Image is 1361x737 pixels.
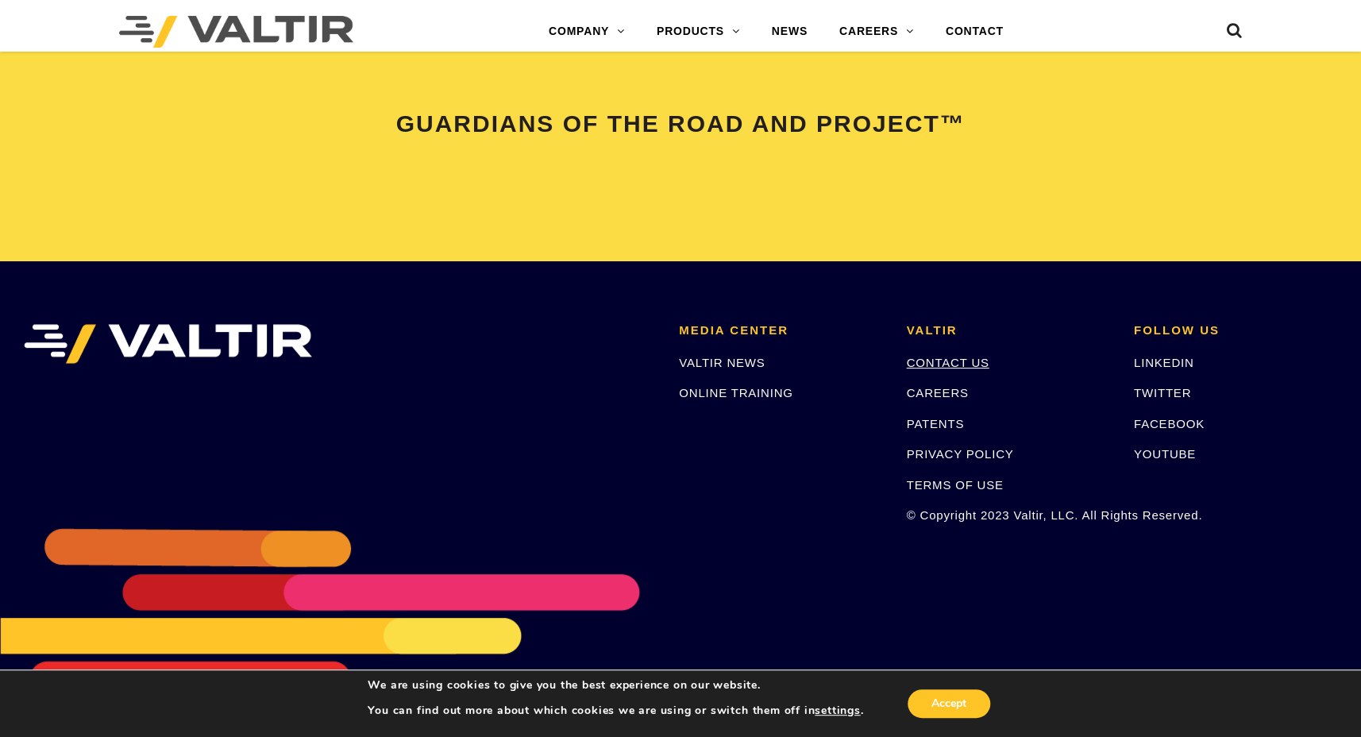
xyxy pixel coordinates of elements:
a: ONLINE TRAINING [679,386,792,399]
img: Valtir [119,16,353,48]
a: TERMS OF USE [906,478,1003,492]
a: PATENTS [906,417,964,430]
span: GUARDIANS OF THE ROAD AND PROJECT™ [396,110,966,137]
a: LINKEDIN [1134,356,1194,369]
button: settings [815,704,860,718]
a: PRIVACY POLICY [906,447,1013,461]
a: CONTACT [930,16,1020,48]
a: CONTACT US [906,356,989,369]
a: TWITTER [1134,386,1191,399]
h2: MEDIA CENTER [679,324,882,338]
p: We are using cookies to give you the best experience on our website. [368,678,863,693]
a: COMPANY [533,16,641,48]
button: Accept [908,689,990,718]
a: PRODUCTS [641,16,756,48]
a: VALTIR NEWS [679,356,765,369]
img: VALTIR [24,324,312,364]
p: You can find out more about which cookies we are using or switch them off in . [368,704,863,718]
h2: FOLLOW US [1134,324,1337,338]
h2: VALTIR [906,324,1109,338]
p: © Copyright 2023 Valtir, LLC. All Rights Reserved. [906,506,1109,524]
a: FACEBOOK [1134,417,1205,430]
a: NEWS [756,16,823,48]
a: CAREERS [823,16,930,48]
a: CAREERS [906,386,968,399]
a: YOUTUBE [1134,447,1196,461]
